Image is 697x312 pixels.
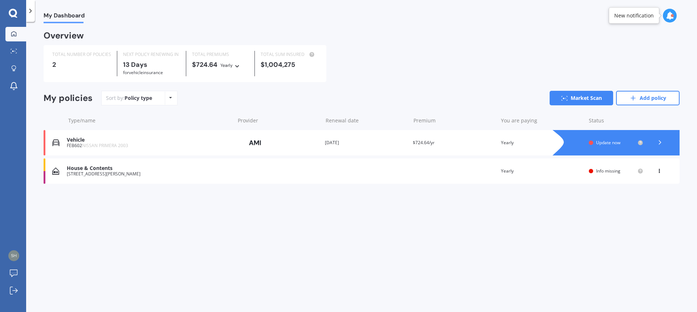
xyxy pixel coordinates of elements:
img: d9f2ef365d783bcd83d78ad36b1c890d [8,250,19,261]
div: [DATE] [325,139,407,146]
div: TOTAL PREMIUMS [192,51,249,58]
div: 2 [52,61,111,68]
div: My policies [44,93,93,104]
div: Vehicle [67,137,231,143]
div: TOTAL SUM INSURED [261,51,318,58]
div: Yearly [501,167,583,175]
div: Yearly [501,139,583,146]
div: Premium [413,117,496,124]
span: Update now [596,139,620,146]
div: Yearly [220,62,233,69]
a: Market Scan [550,91,613,105]
span: NISSAN PRIMERA 2003 [82,142,128,149]
span: Info missing [596,168,620,174]
div: [STREET_ADDRESS][PERSON_NAME] [67,171,231,177]
b: 13 Days [123,60,147,69]
div: TOTAL NUMBER OF POLICIES [52,51,111,58]
img: House & Contents [52,167,59,175]
img: Vehicle [52,139,60,146]
div: Renewal date [326,117,408,124]
div: Sort by: [106,94,152,102]
div: You are paying [501,117,583,124]
span: for Vehicle insurance [123,69,163,76]
div: NEXT POLICY RENEWING IN [123,51,180,58]
div: FEB602 [67,143,231,148]
span: $724.64/yr [413,139,435,146]
div: Provider [238,117,320,124]
div: $1,004,275 [261,61,318,68]
div: New notification [614,12,654,19]
div: Status [589,117,643,124]
a: Add policy [616,91,680,105]
div: Policy type [125,94,152,102]
span: My Dashboard [44,12,85,22]
div: Type/name [68,117,232,124]
div: $724.64 [192,61,249,69]
div: Overview [44,32,84,39]
div: House & Contents [67,165,231,171]
img: AMI [237,136,273,150]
